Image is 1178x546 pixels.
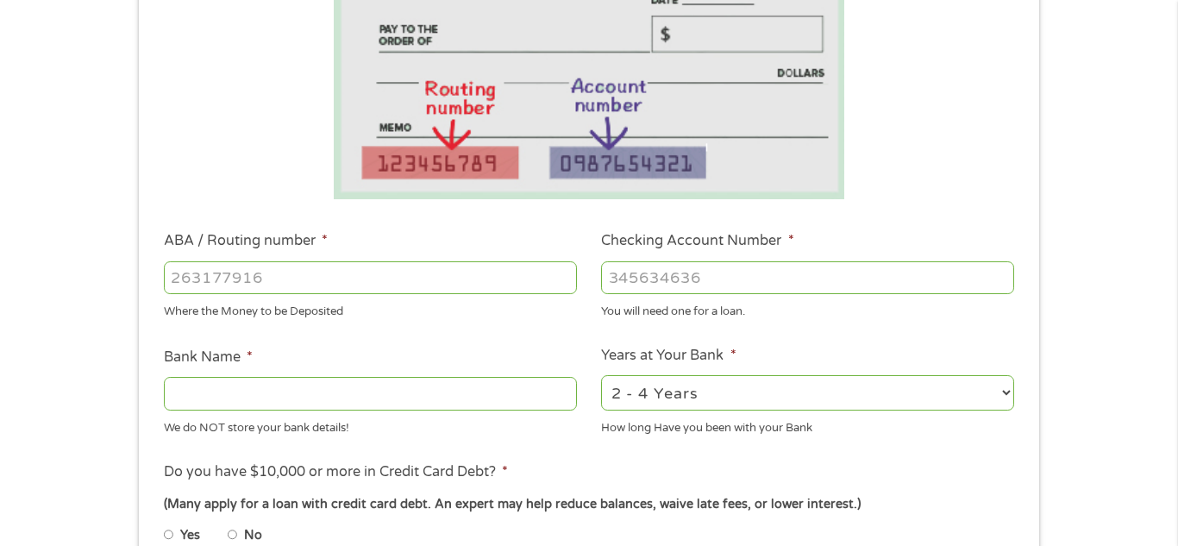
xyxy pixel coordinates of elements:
[164,463,508,481] label: Do you have $10,000 or more in Credit Card Debt?
[164,232,328,250] label: ABA / Routing number
[601,413,1014,436] div: How long Have you been with your Bank
[601,298,1014,321] div: You will need one for a loan.
[164,348,253,367] label: Bank Name
[601,261,1014,294] input: 345634636
[601,232,793,250] label: Checking Account Number
[164,495,1014,514] div: (Many apply for a loan with credit card debt. An expert may help reduce balances, waive late fees...
[164,298,577,321] div: Where the Money to be Deposited
[244,526,262,545] label: No
[180,526,200,545] label: Yes
[164,413,577,436] div: We do NOT store your bank details!
[164,261,577,294] input: 263177916
[601,347,736,365] label: Years at Your Bank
